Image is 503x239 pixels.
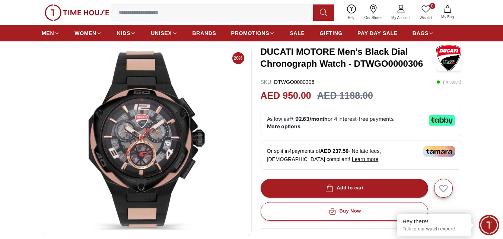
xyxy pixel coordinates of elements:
div: Buy Now [327,207,361,216]
span: PAY DAY SALE [357,29,398,37]
p: DTWGO0000306 [261,78,315,86]
a: BRANDS [192,26,216,40]
a: GIFTING [319,26,343,40]
a: BAGS [413,26,434,40]
span: 20% [232,52,244,64]
a: PROMOTIONS [231,26,275,40]
p: Talk to our watch expert! [402,226,466,232]
div: Hey there! [402,218,466,225]
img: DUCATI MOTORE Men's Black Dial Chronograph Watch - DTWGO0000306 [436,45,461,71]
a: PAY DAY SALE [357,26,398,40]
span: PROMOTIONS [231,29,270,37]
span: My Account [388,15,414,21]
a: KIDS [117,26,136,40]
span: GIFTING [319,29,343,37]
a: Our Stores [360,3,387,22]
a: UNISEX [151,26,177,40]
a: WOMEN [74,26,102,40]
a: Help [343,3,360,22]
h2: AED 950.00 [261,89,311,103]
div: Chat Widget [479,215,499,235]
h3: DUCATI MOTORE Men's Black Dial Chronograph Watch - DTWGO0000306 [261,46,437,70]
a: MEN [42,26,60,40]
button: My Bag [437,4,458,21]
span: AED 237.50 [320,148,348,154]
span: Wishlist [417,15,435,21]
span: Learn more [352,156,379,162]
button: Buy Now [261,202,428,221]
span: BRANDS [192,29,216,37]
span: SKU : [261,79,273,85]
span: BAGS [413,29,429,37]
img: Tamara [423,146,455,157]
span: KIDS [117,29,130,37]
span: SALE [290,29,305,37]
span: UNISEX [151,29,172,37]
span: Help [345,15,359,21]
span: WOMEN [74,29,96,37]
div: Add to cart [325,184,364,192]
a: 0Wishlist [415,3,437,22]
span: My Bag [438,14,457,20]
span: MEN [42,29,54,37]
button: Add to cart [261,179,428,198]
div: Or split in 4 payments of - No late fees, [DEMOGRAPHIC_DATA] compliant! [261,141,462,170]
img: DUCATI MOTORE Men's Black Dial Chronograph Watch - DTWGO0000306 [48,51,245,230]
h3: AED 1188.00 [317,89,373,103]
span: 0 [429,3,435,9]
span: Our Stores [362,15,385,21]
p: ( In stock ) [436,78,461,86]
img: ... [45,4,109,21]
a: SALE [290,26,305,40]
